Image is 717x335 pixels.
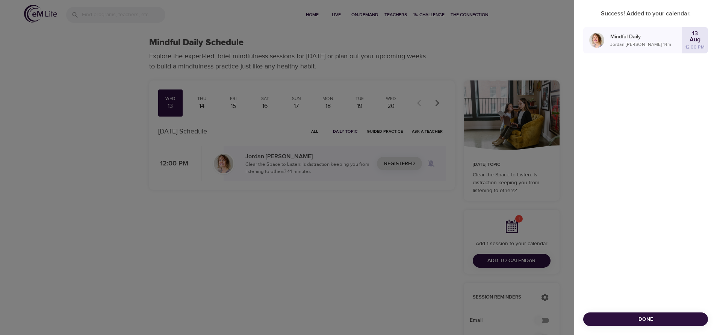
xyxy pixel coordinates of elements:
[583,9,708,18] p: Success! Added to your calendar.
[589,33,604,48] img: Jordan-Whitehead.jpg
[610,41,682,48] p: Jordan [PERSON_NAME] · 14 m
[610,33,682,41] p: Mindful Daily
[685,44,705,50] p: 12:00 PM
[583,312,708,326] button: Done
[690,36,700,42] p: Aug
[692,30,698,36] p: 13
[589,315,702,324] span: Done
